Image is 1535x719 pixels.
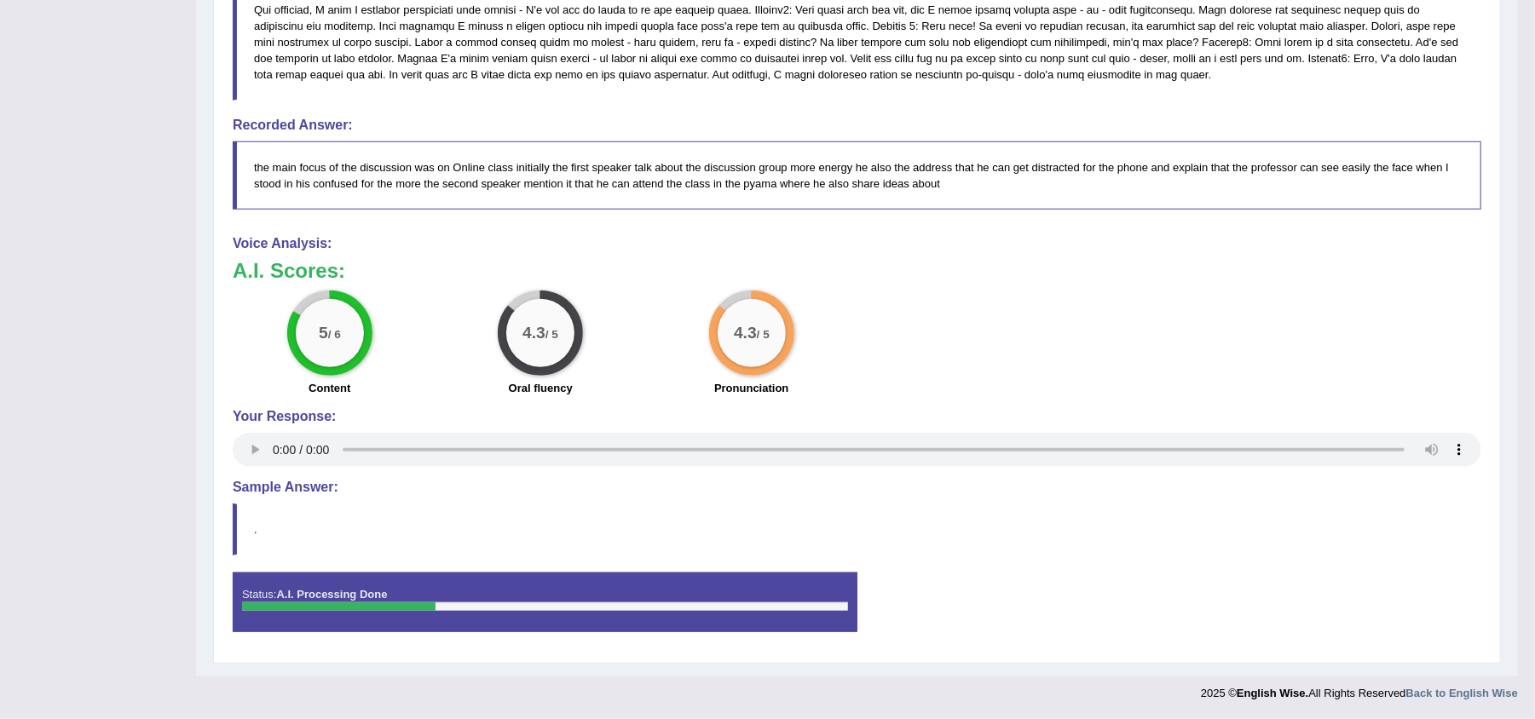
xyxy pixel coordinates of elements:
big: 5 [319,324,328,342]
big: 4.3 [734,324,757,342]
h4: Your Response: [233,409,1481,424]
a: Back to English Wise [1406,687,1518,699]
div: 2025 © All Rights Reserved [1201,676,1518,701]
h4: Voice Analysis: [233,236,1481,251]
h4: Sample Answer: [233,480,1481,495]
label: Oral fluency [509,380,573,396]
small: / 5 [757,329,770,342]
small: / 6 [328,329,341,342]
b: A.I. Scores: [233,259,345,282]
big: 4.3 [522,324,545,342]
label: Content [309,380,350,396]
strong: A.I. Processing Done [276,588,387,601]
label: Pronunciation [714,380,788,396]
blockquote: the main focus of the discussion was on Online class initially the first speaker talk about the d... [233,141,1481,210]
blockquote: . [233,503,1481,555]
strong: English Wise. [1237,687,1308,699]
small: / 5 [545,329,558,342]
div: Status: [233,572,857,632]
h4: Recorded Answer: [233,118,1481,133]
